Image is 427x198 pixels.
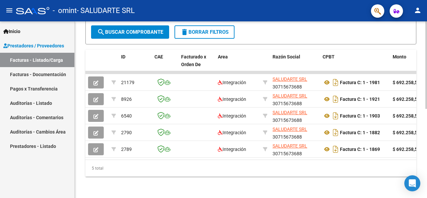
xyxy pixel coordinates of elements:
[180,29,229,35] span: Borrar Filtros
[218,54,228,59] span: Area
[97,28,105,36] mat-icon: search
[121,96,132,102] span: 8926
[215,50,260,79] datatable-header-cell: Area
[53,3,77,18] span: - omint
[5,6,13,14] mat-icon: menu
[331,111,340,121] i: Descargar documento
[393,130,420,135] strong: $ 692.258,56
[273,142,317,156] div: 30715673688
[218,80,246,85] span: Integración
[174,25,235,39] button: Borrar Filtros
[121,54,125,59] span: ID
[97,29,163,35] span: Buscar Comprobante
[273,127,307,132] span: SALUDARTE SRL
[178,50,215,79] datatable-header-cell: Facturado x Orden De
[331,127,340,138] i: Descargar documento
[152,50,178,79] datatable-header-cell: CAE
[393,96,420,102] strong: $ 692.258,56
[273,109,317,123] div: 30715673688
[273,75,317,89] div: 30715673688
[323,54,335,59] span: CPBT
[331,144,340,155] i: Descargar documento
[218,113,246,119] span: Integración
[218,130,246,135] span: Integración
[320,50,390,79] datatable-header-cell: CPBT
[331,94,340,105] i: Descargar documento
[121,147,132,152] span: 2789
[414,6,422,14] mat-icon: person
[393,80,420,85] strong: $ 692.258,56
[331,77,340,88] i: Descargar documento
[273,54,300,59] span: Razón Social
[273,110,307,115] span: SALUDARTE SRL
[273,92,317,106] div: 30715673688
[393,54,406,59] span: Monto
[121,80,134,85] span: 21179
[340,113,380,119] strong: Factura C: 1 - 1903
[393,113,420,119] strong: $ 692.258,56
[340,147,380,152] strong: Factura C: 1 - 1869
[91,25,169,39] button: Buscar Comprobante
[218,147,246,152] span: Integración
[340,96,380,102] strong: Factura C: 1 - 1921
[3,42,64,49] span: Prestadores / Proveedores
[121,113,132,119] span: 6540
[340,130,380,135] strong: Factura C: 1 - 1882
[3,28,20,35] span: Inicio
[270,50,320,79] datatable-header-cell: Razón Social
[77,3,135,18] span: - SALUDARTE SRL
[393,147,420,152] strong: $ 692.258,56
[154,54,163,59] span: CAE
[218,96,246,102] span: Integración
[181,54,206,67] span: Facturado x Orden De
[273,76,307,82] span: SALUDARTE SRL
[273,143,307,149] span: SALUDARTE SRL
[273,93,307,98] span: SALUDARTE SRL
[121,130,132,135] span: 2790
[273,126,317,140] div: 30715673688
[340,80,380,85] strong: Factura C: 1 - 1981
[404,175,420,191] div: Open Intercom Messenger
[118,50,152,79] datatable-header-cell: ID
[85,160,416,177] div: 5 total
[180,28,188,36] mat-icon: delete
